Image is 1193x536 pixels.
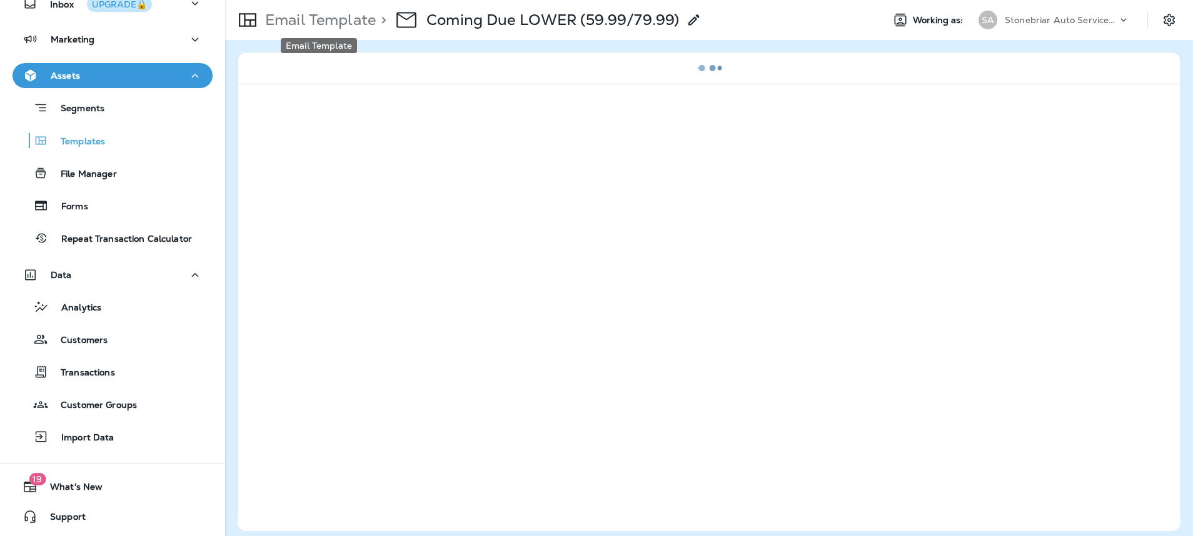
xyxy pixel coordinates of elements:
p: Stonebriar Auto Services Group [1005,15,1117,25]
div: SA [979,11,997,29]
button: Assets [13,63,213,88]
p: Import Data [49,432,114,444]
p: Templates [48,136,105,148]
div: Email Template [281,38,357,53]
p: Assets [51,71,80,81]
p: Coming Due LOWER (59.99/79.99) [426,11,679,29]
button: Templates [13,127,213,154]
button: Support [13,504,213,529]
span: 19 [29,473,46,485]
p: Customers [48,335,108,347]
p: Data [51,270,72,280]
button: Import Data [13,424,213,450]
span: Working as: [913,15,966,26]
p: Analytics [49,302,101,314]
p: Repeat Transaction Calculator [49,234,192,246]
button: Settings [1158,9,1180,31]
p: Email Template [260,11,376,29]
p: Customer Groups [48,400,137,412]
button: Marketing [13,27,213,52]
button: Forms [13,192,213,219]
p: Forms [49,201,88,213]
button: Analytics [13,294,213,320]
button: Segments [13,94,213,121]
button: Repeat Transaction Calculator [13,225,213,251]
button: Customer Groups [13,391,213,417]
button: Transactions [13,359,213,385]
button: Customers [13,326,213,352]
p: Segments [48,103,104,116]
p: Transactions [48,367,115,379]
p: Marketing [51,34,94,44]
span: What's New [38,482,103,497]
button: File Manager [13,160,213,186]
span: Support [38,512,86,527]
button: Data [13,262,213,287]
button: 19What's New [13,474,213,499]
p: File Manager [48,169,117,181]
p: > [376,11,386,29]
